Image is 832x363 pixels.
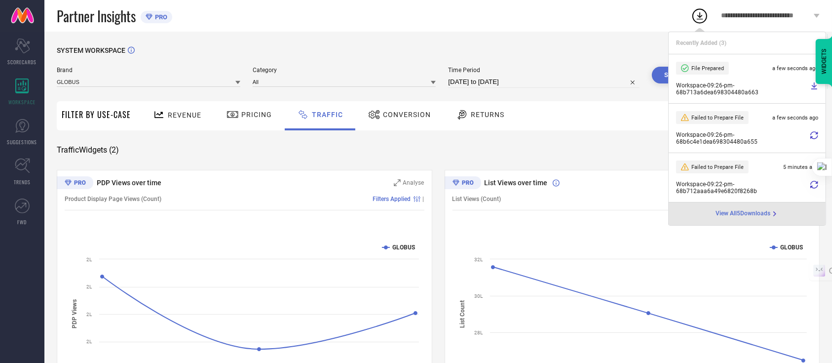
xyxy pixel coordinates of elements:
div: Open download list [691,7,709,25]
tspan: List Count [459,300,466,328]
span: Failed to Prepare File [691,115,744,121]
span: Returns [471,111,504,119]
span: a few seconds ago [772,65,818,72]
span: Failed to Prepare File [691,164,744,170]
span: Brand [57,67,240,74]
text: GLOBUS [780,244,803,251]
span: Partner Insights [57,6,136,26]
text: GLOBUS [392,244,415,251]
svg: Zoom [394,179,401,186]
span: Workspace - 09:26-pm - 68b713a6dea698304480a663 [676,82,808,96]
span: List Views (Count) [453,196,501,202]
span: TRENDS [14,178,31,186]
span: PDP Views over time [97,179,161,187]
text: 2L [86,284,92,289]
tspan: PDP Views [71,299,78,328]
span: 5 minutes ago [783,164,818,170]
span: Traffic Widgets ( 2 ) [57,145,119,155]
span: | [423,196,424,202]
span: Filters Applied [373,196,411,202]
div: Retry [810,181,818,195]
span: Analyse [403,179,424,186]
span: Workspace - 09:22-pm - 68b712aaa6a49e6820f8268b [676,181,808,195]
div: Premium [57,176,93,191]
text: 2L [86,339,92,344]
span: Recently Added ( 3 ) [676,40,726,46]
span: Pricing [241,111,272,119]
span: Category [253,67,436,74]
span: WORKSPACE [9,98,36,106]
span: SCORECARDS [8,58,37,66]
span: File Prepared [691,65,724,72]
span: Conversion [383,111,431,119]
span: SUGGESTIONS [7,138,38,146]
span: a few seconds ago [772,115,818,121]
span: SYSTEM WORKSPACE [57,46,125,54]
span: Traffic [312,111,343,119]
input: Select time period [448,76,640,88]
div: Open download page [716,210,779,218]
a: Download [810,82,818,96]
span: Time Period [448,67,640,74]
span: View All 5 Downloads [716,210,771,218]
text: 30L [474,293,483,299]
button: Search [652,67,705,83]
span: List Views over time [485,179,548,187]
text: 2L [86,257,92,262]
span: Product Display Page Views (Count) [65,196,161,202]
span: PRO [152,13,167,21]
span: Filter By Use-Case [62,109,131,121]
div: Premium [445,176,481,191]
span: Workspace - 09:26-pm - 68b6c4e1dea698304480a655 [676,131,808,145]
text: 2L [86,312,92,317]
span: Revenue [168,111,201,119]
span: FWD [18,218,27,226]
text: 32L [474,257,483,262]
a: View All5Downloads [716,210,779,218]
text: 28L [474,330,483,335]
div: Retry [810,131,818,145]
